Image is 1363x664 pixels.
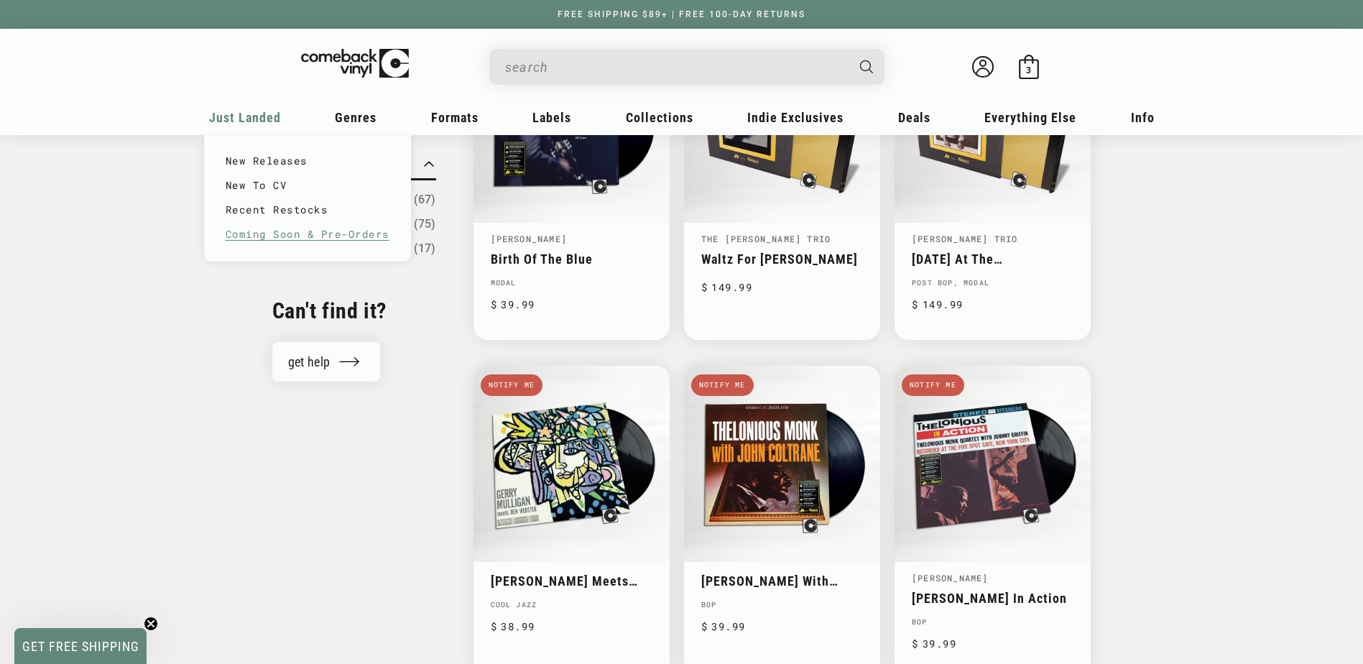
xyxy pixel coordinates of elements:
[543,9,820,19] a: FREE SHIPPING $89+ | FREE 100-DAY RETURNS
[272,297,436,325] h2: Can't find it?
[431,110,479,125] span: Formats
[701,233,831,244] a: The [PERSON_NAME] Trio
[912,233,1018,244] a: [PERSON_NAME] Trio
[912,572,989,584] a: [PERSON_NAME]
[22,639,139,654] span: GET FREE SHIPPING
[847,49,886,85] button: Search
[414,240,435,257] span: Number of products: (17)
[984,110,1076,125] span: Everything Else
[491,573,652,589] a: [PERSON_NAME] Meets [PERSON_NAME]
[226,198,389,222] a: Recent Restocks
[505,52,846,82] input: When autocomplete results are available use up and down arrows to review and enter to select
[414,216,435,233] span: Number of products: (75)
[912,591,1073,606] a: [PERSON_NAME] In Action
[701,252,863,267] a: Waltz For [PERSON_NAME]
[226,222,389,246] a: Coming Soon & Pre-Orders
[626,110,693,125] span: Collections
[272,342,381,382] a: get help
[912,252,1073,267] a: [DATE] At The [GEOGRAPHIC_DATA]
[335,110,376,125] span: Genres
[532,110,571,125] span: Labels
[144,617,158,631] button: Close teaser
[701,573,863,589] a: [PERSON_NAME] With [PERSON_NAME]
[1131,110,1155,125] span: Info
[226,149,389,173] a: New Releases
[747,110,844,125] span: Indie Exclusives
[491,252,652,267] a: Birth Of The Blue
[14,628,147,664] div: GET FREE SHIPPINGClose teaser
[1026,65,1031,75] span: 3
[489,49,884,85] div: Search
[414,191,435,208] span: Number of products: (67)
[898,110,930,125] span: Deals
[226,173,389,198] a: New To CV
[209,110,281,125] span: Just Landed
[491,233,568,244] a: [PERSON_NAME]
